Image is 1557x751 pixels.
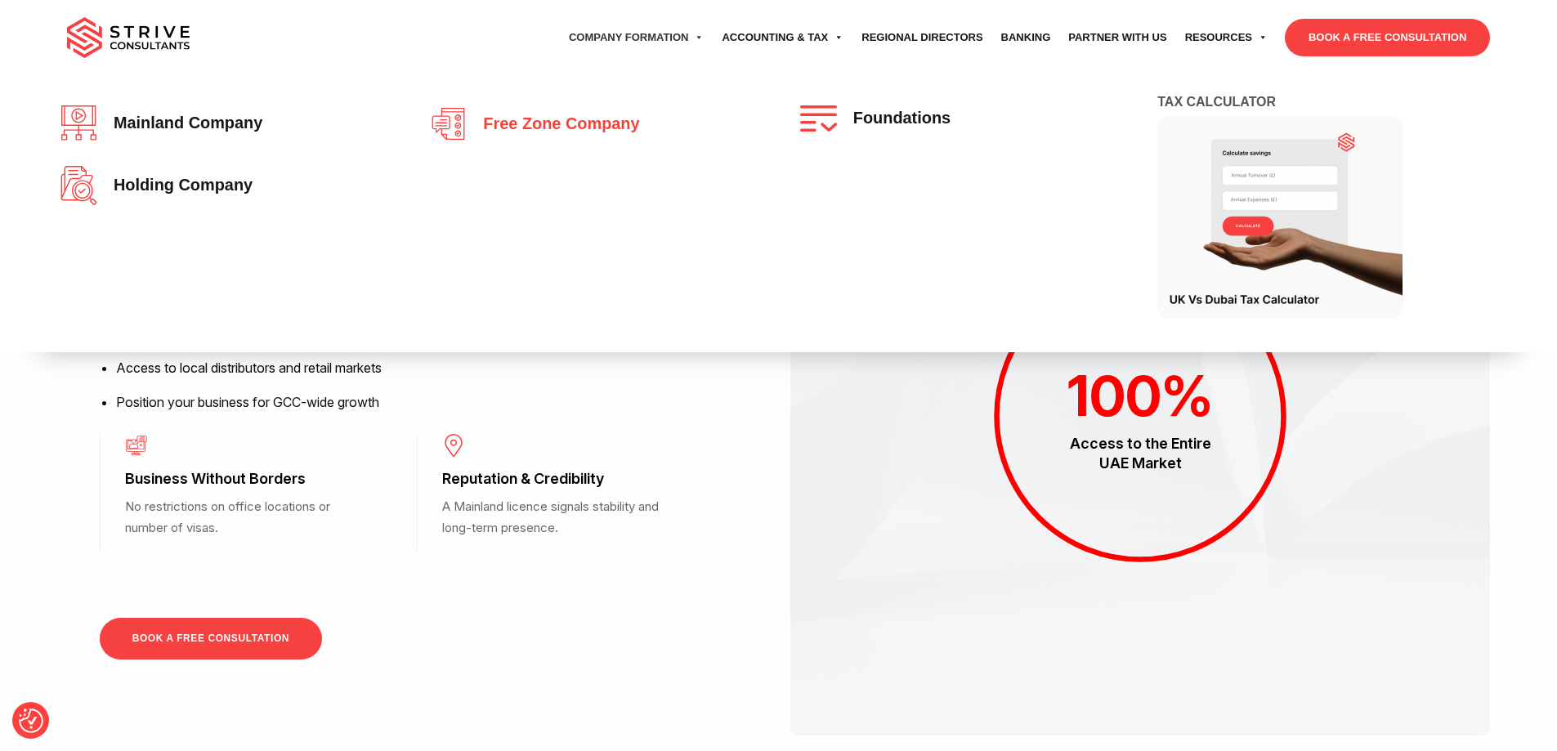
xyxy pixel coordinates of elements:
[60,166,387,205] a: Holding Company
[105,114,262,132] span: Mainland company
[60,105,387,141] a: Mainland company
[992,15,1060,60] a: Banking
[19,709,43,733] img: Revisit consent button
[1157,93,1509,115] h4: Tax Calculator
[67,17,190,58] img: main-logo.svg
[442,496,670,539] p: A Mainland licence signals stability and long-term presence.
[442,469,670,489] h3: Reputation & Credibility
[100,618,322,659] a: BOOK A FREE CONSULTATION
[125,469,353,489] h3: Business Without Borders
[475,115,639,133] span: Free zone company
[1176,15,1277,60] a: Resources
[560,15,714,60] a: Company Formation
[430,105,757,142] a: Free zone company
[1061,434,1220,474] div: Access to the Entire UAE Market
[1067,362,1161,429] span: 100
[125,496,353,539] p: No restrictions on office locations or number of visas.
[1059,15,1175,60] a: Partner with Us
[19,709,43,733] button: Consent Preferences
[1061,358,1220,434] div: %
[852,15,991,60] a: Regional Directors
[116,392,734,413] li: Position your business for GCC-wide growth
[116,358,734,379] li: Access to local distributors and retail markets
[845,110,951,127] span: Foundations
[800,105,1127,132] a: Foundations
[105,177,253,194] span: Holding Company
[713,15,852,60] a: Accounting & Tax
[1285,19,1490,56] a: BOOK A FREE CONSULTATION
